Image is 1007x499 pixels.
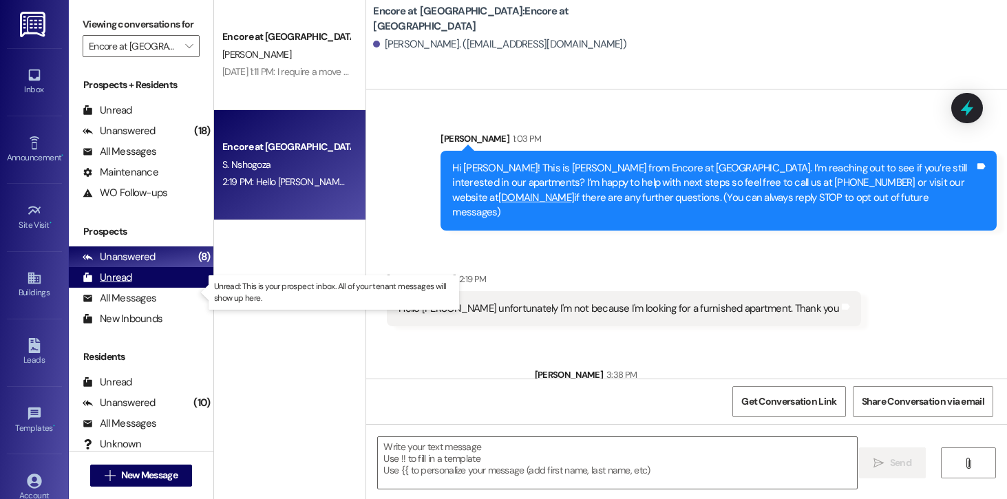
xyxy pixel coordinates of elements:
div: All Messages [83,145,156,159]
div: Prospects [69,224,213,239]
span: Send [890,456,911,470]
i:  [105,470,115,481]
div: [PERSON_NAME] [535,368,997,387]
input: All communities [89,35,178,57]
span: Get Conversation Link [741,394,836,409]
div: Maintenance [83,165,158,180]
div: Prospects + Residents [69,78,213,92]
div: Encore at [GEOGRAPHIC_DATA] [222,140,350,154]
div: [DATE] 1:11 PM: I require a move out inspection. Before I turn in keys [DATE] [222,65,509,78]
div: Unread [83,375,132,390]
button: New Message [90,465,192,487]
div: [PERSON_NAME] [387,272,861,291]
i:  [185,41,193,52]
div: WO Follow-ups [83,186,167,200]
div: [PERSON_NAME] [441,131,997,151]
a: Inbox [7,63,62,100]
img: ResiDesk Logo [20,12,48,37]
div: Residents [69,350,213,364]
div: Hi [PERSON_NAME]! This is [PERSON_NAME] from Encore at [GEOGRAPHIC_DATA]. I’m reaching out to see... [452,161,975,220]
div: Unanswered [83,396,156,410]
a: Templates • [7,402,62,439]
a: Site Visit • [7,199,62,236]
div: Unread [83,270,132,285]
a: Leads [7,334,62,371]
div: Unanswered [83,124,156,138]
button: Get Conversation Link [732,386,845,417]
div: Unknown [83,437,141,452]
div: Hello [PERSON_NAME] unfortunately I'm not because I'm looking for a furnished apartment. Thank you [399,301,839,316]
div: Unread [83,103,132,118]
span: • [50,218,52,228]
div: 1:03 PM [509,131,541,146]
div: (18) [191,120,213,142]
div: All Messages [83,416,156,431]
div: All Messages [83,291,156,306]
label: Viewing conversations for [83,14,200,35]
button: Share Conversation via email [853,386,993,417]
div: 2:19 PM [456,272,486,286]
span: [PERSON_NAME] [222,48,291,61]
p: Unread: This is your prospect inbox. All of your tenant messages will show up here. [214,281,454,304]
span: • [61,151,63,160]
span: S. Nshogoza [222,158,271,171]
i:  [873,458,884,469]
button: Send [859,447,926,478]
div: Unanswered [83,250,156,264]
div: [PERSON_NAME]. ([EMAIL_ADDRESS][DOMAIN_NAME]) [373,37,626,52]
div: (10) [190,392,213,414]
span: New Message [121,468,178,482]
a: [DOMAIN_NAME] [498,191,574,204]
div: (8) [195,246,214,268]
a: Buildings [7,266,62,304]
div: Encore at [GEOGRAPHIC_DATA] [222,30,350,44]
i:  [963,458,973,469]
div: 2:19 PM: Hello [PERSON_NAME] unfortunately I'm not because I'm looking for a furnished apartment.... [222,176,660,188]
b: Encore at [GEOGRAPHIC_DATA]: Encore at [GEOGRAPHIC_DATA] [373,4,648,34]
span: • [53,421,55,431]
div: 3:38 PM [603,368,637,382]
div: New Inbounds [83,312,162,326]
span: Share Conversation via email [862,394,984,409]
